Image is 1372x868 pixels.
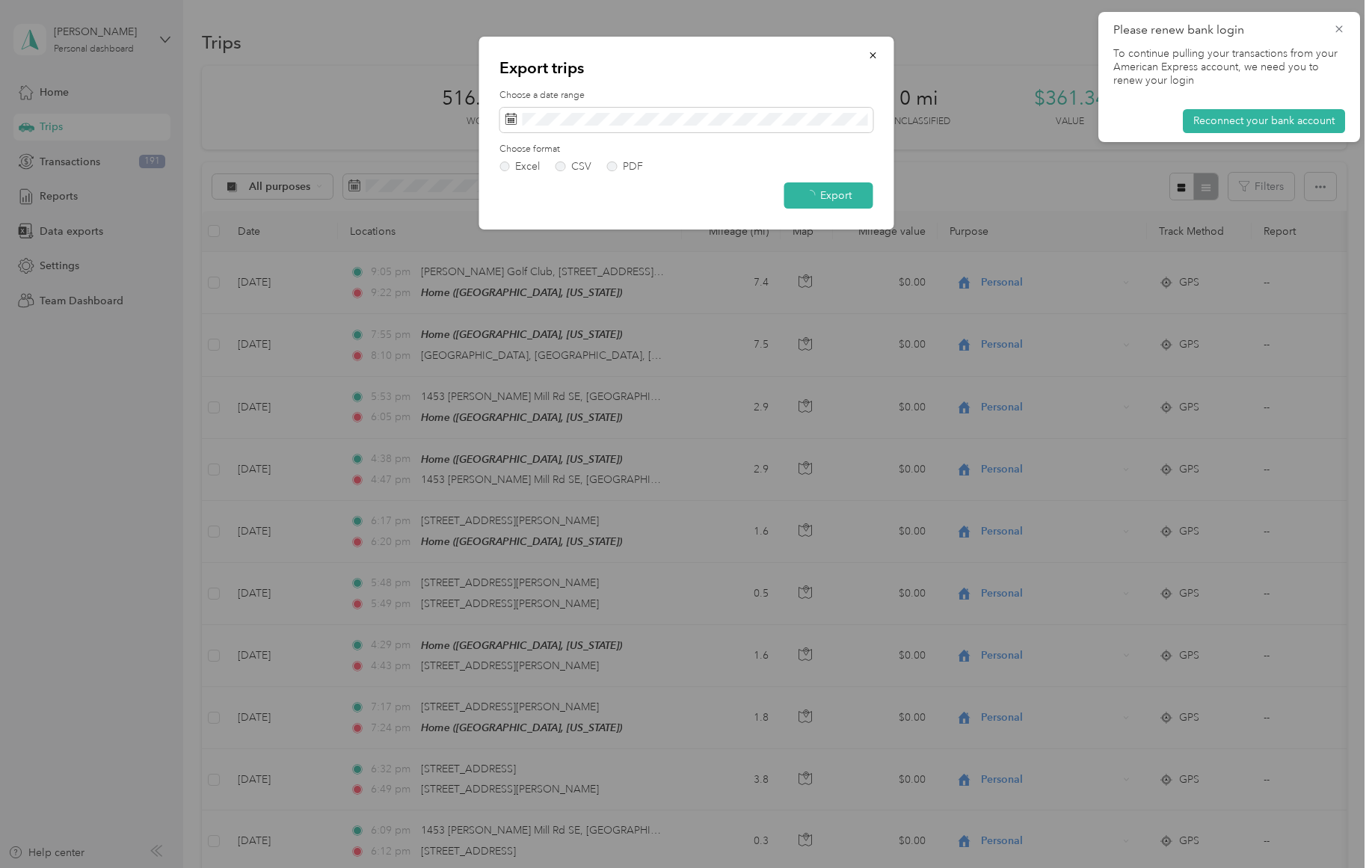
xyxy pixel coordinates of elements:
div: PDF [623,161,643,172]
p: Export trips [499,58,873,79]
label: Choose a date range [499,89,873,102]
p: Please renew bank login [1113,21,1323,40]
label: Choose format [499,143,873,156]
button: Reconnect your bank account [1183,109,1345,133]
iframe: Everlance-gr Chat Button Frame [1288,784,1372,868]
p: To continue pulling your transactions from your American Express account, we need you to renew yo... [1113,47,1345,88]
div: CSV [571,161,591,172]
div: Excel [515,161,540,172]
button: Export [784,182,873,209]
